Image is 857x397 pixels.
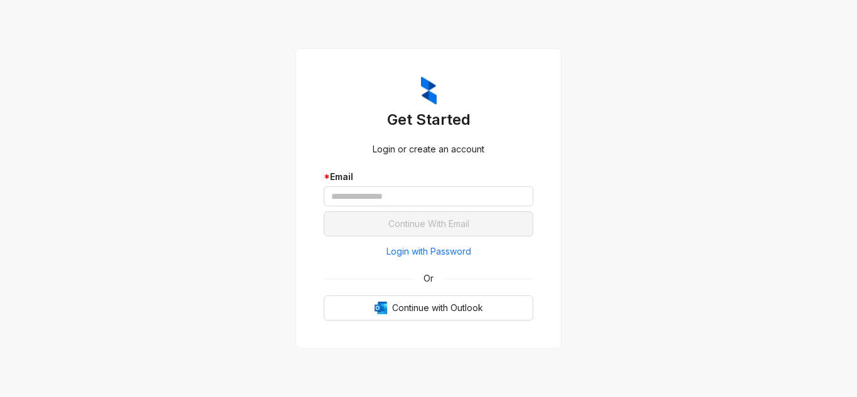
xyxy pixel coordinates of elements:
[421,77,437,105] img: ZumaIcon
[386,245,471,258] span: Login with Password
[324,211,533,236] button: Continue With Email
[415,272,442,285] span: Or
[324,170,533,184] div: Email
[324,241,533,262] button: Login with Password
[324,142,533,156] div: Login or create an account
[375,302,387,314] img: Outlook
[324,110,533,130] h3: Get Started
[324,295,533,320] button: OutlookContinue with Outlook
[392,301,483,315] span: Continue with Outlook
